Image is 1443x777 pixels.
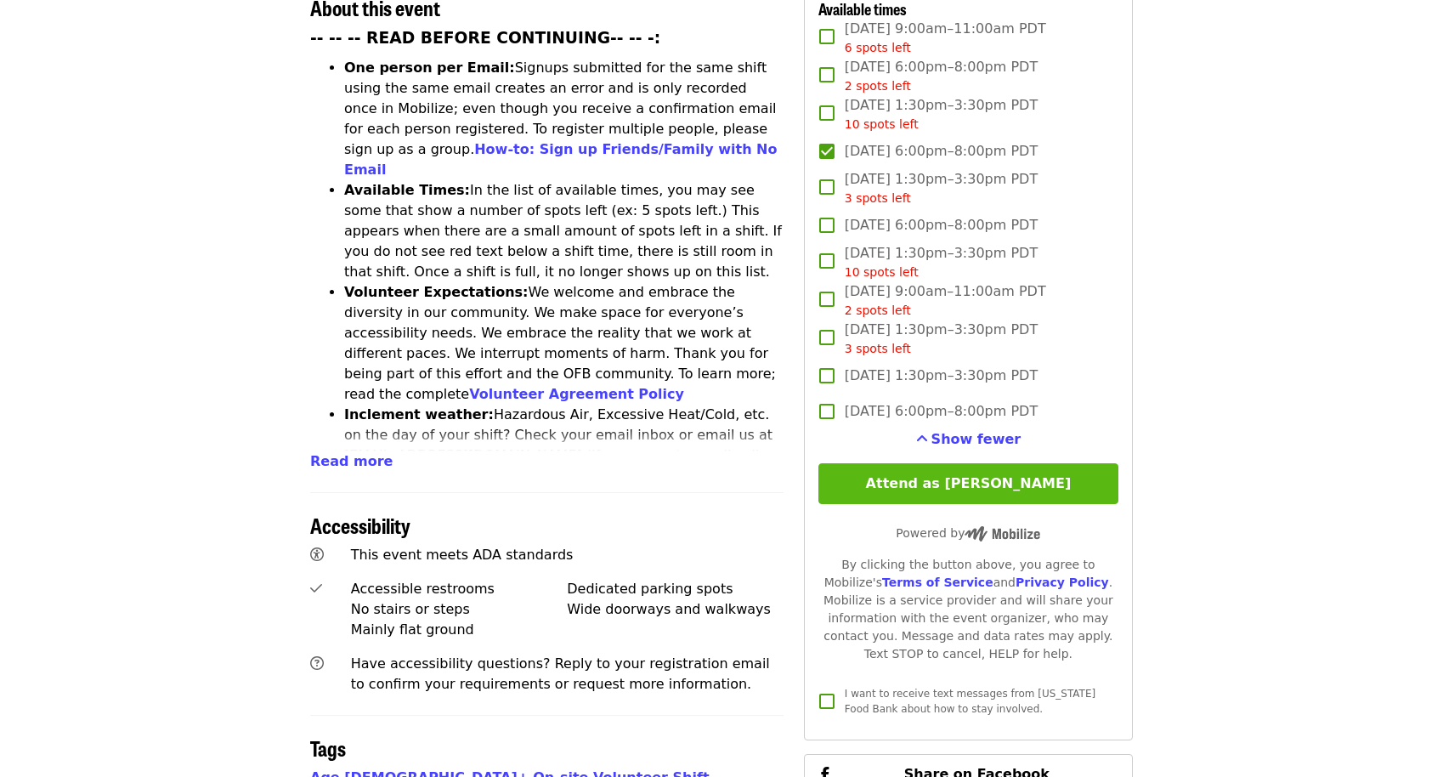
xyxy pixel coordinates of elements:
i: check icon [310,581,322,597]
span: 3 spots left [845,191,911,205]
span: [DATE] 1:30pm–3:30pm PDT [845,366,1038,386]
span: 10 spots left [845,117,919,131]
span: Powered by [896,526,1040,540]
a: Privacy Policy [1016,576,1109,589]
span: [DATE] 1:30pm–3:30pm PDT [845,243,1038,281]
div: Accessible restrooms [351,579,568,599]
div: Mainly flat ground [351,620,568,640]
button: See more timeslots [916,429,1021,450]
button: Attend as [PERSON_NAME] [818,463,1118,504]
li: Hazardous Air, Excessive Heat/Cold, etc. on the day of your shift? Check your email inbox or emai... [344,405,784,507]
span: I want to receive text messages from [US_STATE] Food Bank about how to stay involved. [845,688,1095,715]
span: 3 spots left [845,342,911,355]
strong: -- -- -- READ BEFORE CONTINUING-- -- -: [310,29,660,47]
span: This event meets ADA standards [351,547,574,563]
span: [DATE] 6:00pm–8:00pm PDT [845,141,1038,162]
span: Show fewer [931,431,1021,447]
span: [DATE] 6:00pm–8:00pm PDT [845,215,1038,235]
span: Accessibility [310,510,410,540]
span: [DATE] 6:00pm–8:00pm PDT [845,57,1038,95]
div: Wide doorways and walkways [567,599,784,620]
span: [DATE] 1:30pm–3:30pm PDT [845,95,1038,133]
a: Terms of Service [882,576,993,589]
span: Tags [310,733,346,763]
img: Powered by Mobilize [965,526,1040,542]
div: Dedicated parking spots [567,579,784,599]
a: Volunteer Agreement Policy [469,386,684,402]
span: [DATE] 1:30pm–3:30pm PDT [845,169,1038,207]
div: No stairs or steps [351,599,568,620]
span: 10 spots left [845,265,919,279]
li: In the list of available times, you may see some that show a number of spots left (ex: 5 spots le... [344,180,784,282]
span: 2 spots left [845,79,911,93]
div: By clicking the button above, you agree to Mobilize's and . Mobilize is a service provider and wi... [818,556,1118,663]
li: Signups submitted for the same shift using the same email creates an error and is only recorded o... [344,58,784,180]
span: [DATE] 1:30pm–3:30pm PDT [845,320,1038,358]
strong: Volunteer Expectations: [344,284,529,300]
a: How-to: Sign up Friends/Family with No Email [344,141,778,178]
strong: One person per Email: [344,60,515,76]
span: Have accessibility questions? Reply to your registration email to confirm your requirements or re... [351,655,770,692]
span: [DATE] 6:00pm–8:00pm PDT [845,401,1038,422]
span: [DATE] 9:00am–11:00am PDT [845,281,1046,320]
strong: Inclement weather: [344,406,494,423]
li: We welcome and embrace the diversity in our community. We make space for everyone’s accessibility... [344,282,784,405]
i: question-circle icon [310,655,324,672]
span: [DATE] 9:00am–11:00am PDT [845,19,1046,57]
button: Read more [310,451,393,472]
i: universal-access icon [310,547,324,563]
span: Read more [310,453,393,469]
strong: Available Times: [344,182,470,198]
span: 6 spots left [845,41,911,54]
span: 2 spots left [845,303,911,317]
